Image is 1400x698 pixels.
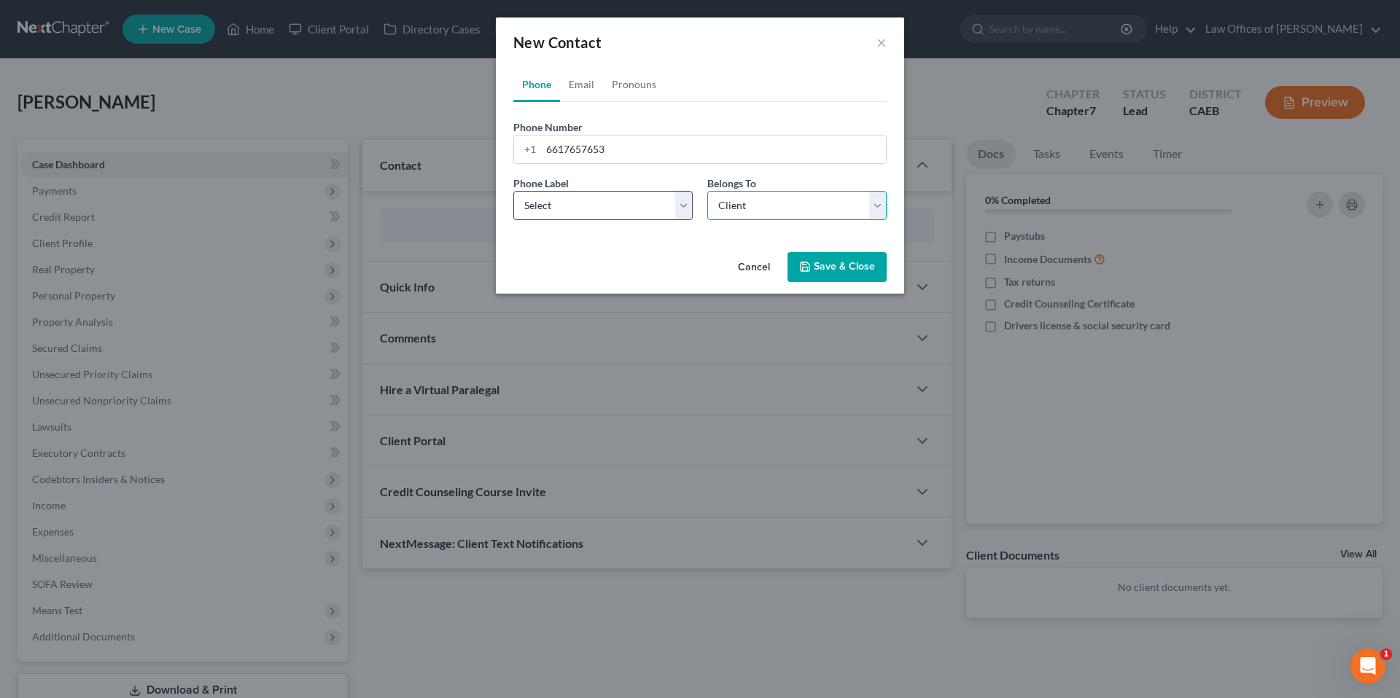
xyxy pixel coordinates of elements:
[1350,648,1385,683] iframe: Intercom live chat
[1380,648,1392,660] span: 1
[560,67,603,102] a: Email
[513,67,560,102] a: Phone
[707,177,756,189] span: Belongs To
[513,177,569,189] span: Phone Label
[787,252,887,283] button: Save & Close
[541,136,886,163] input: ###-###-####
[513,34,602,51] span: New Contact
[603,67,665,102] a: Pronouns
[726,254,782,283] button: Cancel
[513,121,583,133] span: Phone Number
[514,136,541,163] div: +1
[876,34,887,51] button: ×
